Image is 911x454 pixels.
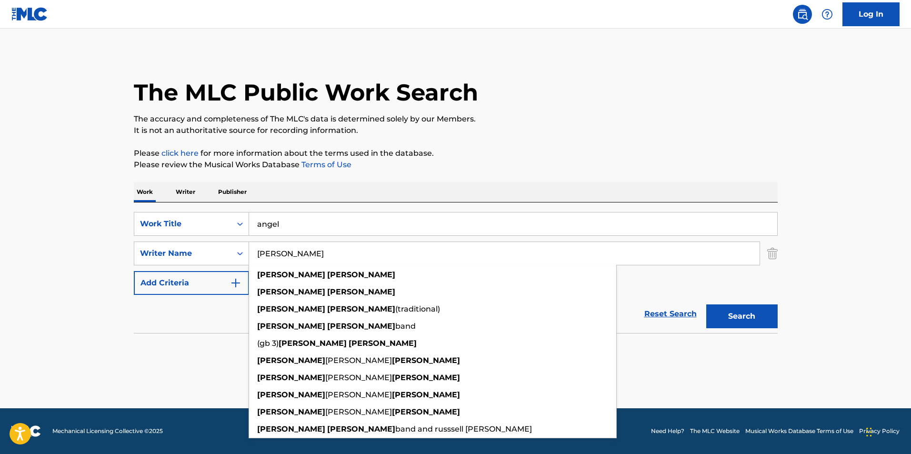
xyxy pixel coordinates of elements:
[863,408,911,454] iframe: Chat Widget
[257,407,325,416] strong: [PERSON_NAME]
[257,373,325,382] strong: [PERSON_NAME]
[640,303,701,324] a: Reset Search
[325,407,392,416] span: [PERSON_NAME]
[706,304,778,328] button: Search
[767,242,778,265] img: Delete Criterion
[325,373,392,382] span: [PERSON_NAME]
[651,427,684,435] a: Need Help?
[140,218,226,230] div: Work Title
[134,78,478,107] h1: The MLC Public Work Search
[395,424,532,434] span: band and russsell [PERSON_NAME]
[257,356,325,365] strong: [PERSON_NAME]
[327,424,395,434] strong: [PERSON_NAME]
[279,339,347,348] strong: [PERSON_NAME]
[859,427,900,435] a: Privacy Policy
[134,125,778,136] p: It is not an authoritative source for recording information.
[257,424,325,434] strong: [PERSON_NAME]
[327,287,395,296] strong: [PERSON_NAME]
[134,271,249,295] button: Add Criteria
[793,5,812,24] a: Public Search
[392,373,460,382] strong: [PERSON_NAME]
[866,418,872,446] div: Drag
[325,356,392,365] span: [PERSON_NAME]
[327,304,395,313] strong: [PERSON_NAME]
[257,339,279,348] span: (gb 3)
[134,212,778,333] form: Search Form
[134,113,778,125] p: The accuracy and completeness of The MLC's data is determined solely by our Members.
[134,148,778,159] p: Please for more information about the terms used in the database.
[395,322,416,331] span: band
[140,248,226,259] div: Writer Name
[11,425,41,437] img: logo
[392,390,460,399] strong: [PERSON_NAME]
[392,407,460,416] strong: [PERSON_NAME]
[349,339,417,348] strong: [PERSON_NAME]
[327,270,395,279] strong: [PERSON_NAME]
[690,427,740,435] a: The MLC Website
[821,9,833,20] img: help
[257,270,325,279] strong: [PERSON_NAME]
[842,2,900,26] a: Log In
[818,5,837,24] div: Help
[134,159,778,171] p: Please review the Musical Works Database
[257,390,325,399] strong: [PERSON_NAME]
[257,287,325,296] strong: [PERSON_NAME]
[797,9,808,20] img: search
[215,182,250,202] p: Publisher
[300,160,351,169] a: Terms of Use
[173,182,198,202] p: Writer
[52,427,163,435] span: Mechanical Licensing Collective © 2025
[11,7,48,21] img: MLC Logo
[395,304,440,313] span: (traditional)
[325,390,392,399] span: [PERSON_NAME]
[230,277,241,289] img: 9d2ae6d4665cec9f34b9.svg
[392,356,460,365] strong: [PERSON_NAME]
[257,304,325,313] strong: [PERSON_NAME]
[161,149,199,158] a: click here
[327,322,395,331] strong: [PERSON_NAME]
[257,322,325,331] strong: [PERSON_NAME]
[134,182,156,202] p: Work
[745,427,853,435] a: Musical Works Database Terms of Use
